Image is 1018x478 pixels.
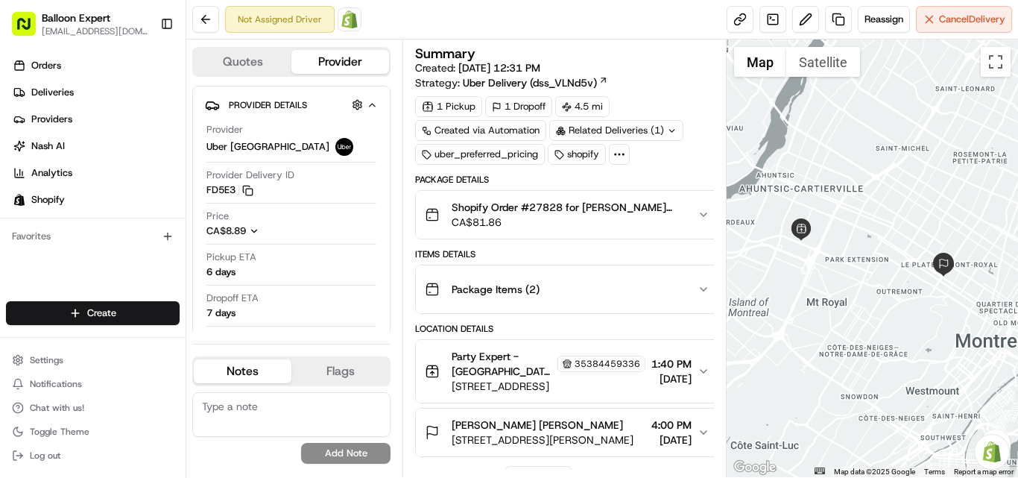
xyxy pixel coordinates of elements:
[42,10,110,25] button: Balloon Expert
[120,210,245,237] a: 💻API Documentation
[734,47,786,77] button: Show street map
[954,468,1014,476] a: Report a map error
[229,99,307,111] span: Provider Details
[194,50,291,74] button: Quotes
[452,215,686,230] span: CA$81.86
[30,216,114,231] span: Knowledge Base
[549,120,683,141] div: Related Deliveries (1)
[416,265,718,313] button: Package Items (2)
[206,224,246,237] span: CA$8.89
[6,188,186,212] a: Shopify
[939,13,1005,26] span: Cancel Delivery
[6,374,180,394] button: Notifications
[651,371,692,386] span: [DATE]
[555,96,610,117] div: 4.5 mi
[916,6,1012,33] button: CancelDelivery
[206,169,294,182] span: Provider Delivery ID
[463,75,608,90] a: Uber Delivery (dss_VLNd5v)
[6,54,186,78] a: Orders
[206,140,329,154] span: Uber [GEOGRAPHIC_DATA]
[206,292,259,305] span: Dropoff ETA
[15,15,45,45] img: Nash
[253,147,271,165] button: Start new chat
[6,421,180,442] button: Toggle Theme
[6,81,186,104] a: Deliveries
[786,47,860,77] button: Show satellite imagery
[815,468,825,474] button: Keyboard shortcuts
[148,253,180,264] span: Pylon
[864,13,903,26] span: Reassign
[458,61,540,75] span: [DATE] 12:31 PM
[31,113,72,126] span: Providers
[452,200,686,215] span: Shopify Order #27828 for [PERSON_NAME] [PERSON_NAME]
[858,6,910,33] button: Reassign
[924,468,945,476] a: Terms
[30,354,63,366] span: Settings
[485,96,552,117] div: 1 Dropoff
[415,60,540,75] span: Created:
[205,92,378,117] button: Provider Details
[452,282,540,297] span: Package Items ( 2 )
[126,218,138,230] div: 💻
[335,138,353,156] img: uber-new-logo.jpeg
[6,350,180,371] button: Settings
[87,306,116,320] span: Create
[9,210,120,237] a: 📗Knowledge Base
[416,340,718,403] button: Party Expert - [GEOGRAPHIC_DATA] Store Employee35384459336[STREET_ADDRESS]1:40 PM[DATE]
[13,194,25,206] img: Shopify logo
[51,157,189,169] div: We're available if you need us!
[194,359,291,383] button: Notes
[206,210,229,223] span: Price
[6,224,180,248] div: Favorites
[30,402,84,414] span: Chat with us!
[415,144,545,165] div: uber_preferred_pricing
[6,107,186,131] a: Providers
[452,433,633,447] span: [STREET_ADDRESS][PERSON_NAME]
[651,418,692,433] span: 4:00 PM
[416,409,718,456] button: [PERSON_NAME] [PERSON_NAME][STREET_ADDRESS][PERSON_NAME]4:00 PM[DATE]
[6,134,186,158] a: Nash AI
[415,75,608,90] div: Strategy:
[463,75,597,90] span: Uber Delivery (dss_VLNd5v)
[15,60,271,84] p: Welcome 👋
[15,142,42,169] img: 1736555255976-a54dd68f-1ca7-489b-9aae-adbdc363a1c4
[341,10,358,28] img: Shopify
[548,144,606,165] div: shopify
[452,349,554,379] span: Party Expert - [GEOGRAPHIC_DATA] Store Employee
[452,418,623,433] span: [PERSON_NAME] [PERSON_NAME]
[834,468,915,476] span: Map data ©2025 Google
[6,6,154,42] button: Balloon Expert[EMAIL_ADDRESS][DOMAIN_NAME]
[415,248,719,260] div: Items Details
[730,458,780,477] a: Open this area in Google Maps (opens a new window)
[575,358,640,370] span: 35384459336
[415,47,475,60] h3: Summary
[415,174,719,186] div: Package Details
[42,25,148,37] span: [EMAIL_ADDRESS][DOMAIN_NAME]
[206,224,338,238] button: CA$8.89
[30,378,82,390] span: Notifications
[31,166,72,180] span: Analytics
[415,96,482,117] div: 1 Pickup
[981,47,1011,77] button: Toggle fullscreen view
[651,356,692,371] span: 1:40 PM
[730,458,780,477] img: Google
[39,96,246,112] input: Clear
[31,86,74,99] span: Deliveries
[105,252,180,264] a: Powered byPylon
[206,123,243,136] span: Provider
[651,433,692,447] span: [DATE]
[206,265,235,279] div: 6 days
[6,397,180,418] button: Chat with us!
[6,161,186,185] a: Analytics
[6,301,180,325] button: Create
[31,59,61,72] span: Orders
[31,193,65,207] span: Shopify
[416,191,718,239] button: Shopify Order #27828 for [PERSON_NAME] [PERSON_NAME]CA$81.86
[31,139,65,153] span: Nash AI
[206,251,256,264] span: Pickup ETA
[291,50,389,74] button: Provider
[15,218,27,230] div: 📗
[415,120,546,141] a: Created via Automation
